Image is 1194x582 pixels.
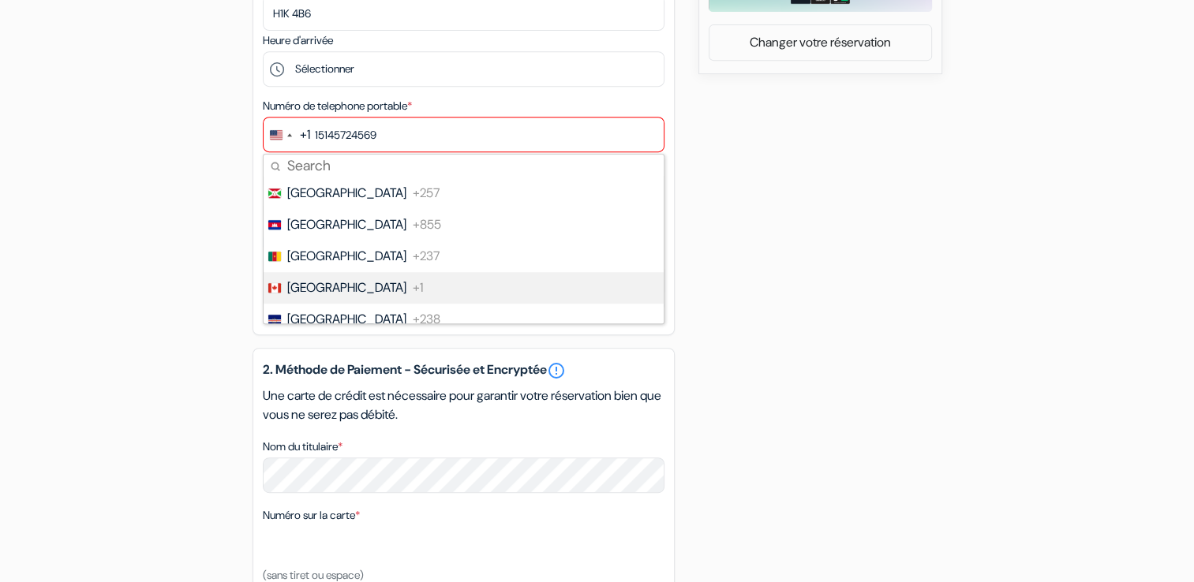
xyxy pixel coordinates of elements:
span: [GEOGRAPHIC_DATA] [287,278,406,297]
small: (sans tiret ou espace) [263,568,364,582]
a: error_outline [547,361,566,380]
span: +1 [413,278,423,297]
span: +855 [413,215,441,234]
label: Nom du titulaire [263,438,342,455]
label: Heure d'arrivée [263,32,333,49]
label: Numéro de telephone portable [263,98,412,114]
label: Numéro sur la carte [263,507,360,524]
p: Une carte de crédit est nécessaire pour garantir votre réservation bien que vous ne serez pas déb... [263,386,664,424]
a: Changer votre réservation [709,28,931,58]
ul: List of countries [264,177,664,323]
div: Numéro de téléphone invalide [263,152,664,171]
span: +237 [413,247,440,266]
input: Search [264,155,664,177]
span: [GEOGRAPHIC_DATA] [287,247,406,266]
span: [GEOGRAPHIC_DATA] [287,310,406,329]
h5: 2. Méthode de Paiement - Sécurisée et Encryptée [263,361,664,380]
div: +1 [300,125,310,144]
button: Change country, selected United States (+1) [264,118,310,151]
span: +257 [413,184,440,203]
span: +238 [413,310,440,329]
span: [GEOGRAPHIC_DATA] [287,215,406,234]
span: [GEOGRAPHIC_DATA] [287,184,406,203]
